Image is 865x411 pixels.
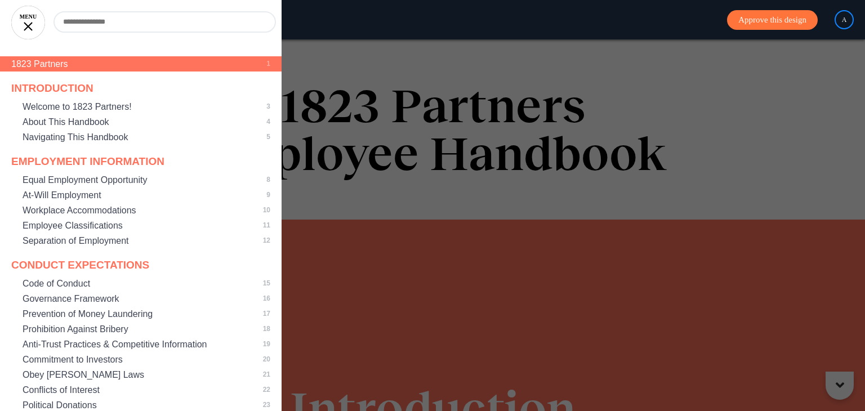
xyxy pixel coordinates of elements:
span: 5 [266,132,270,142]
span: Conflicts of Interest [23,385,100,395]
span: Workplace Accommodations [23,205,136,215]
span: 16 [263,294,270,303]
span: Equal Employment Opportunity [23,175,147,185]
span: Navigating This Handbook [23,132,128,142]
span: Political Donations [23,400,97,410]
span: At-Will Employment [23,190,101,200]
span: About This Handbook [23,117,109,127]
span: Code of Conduct [23,279,90,288]
span: 23 [263,400,270,410]
span: 1 [266,59,270,69]
span: Prohibition Against Bribery [23,324,128,334]
span: 11 [263,221,270,230]
div: A [835,10,854,29]
span: 21 [263,370,270,379]
a: MENU [11,6,45,39]
span: 9 [266,190,270,200]
span: Welcome to 1823 Partners! [23,102,132,111]
span: 4 [266,117,270,127]
span: 18 [263,324,270,334]
span: 15 [263,279,270,288]
span: 19 [263,339,270,349]
span: Separation of Employment [23,236,129,245]
span: 1823 Partners [11,59,68,69]
span: 20 [263,355,270,364]
span: 10 [263,205,270,215]
span: Anti-Trust Practices & Competitive Information [23,339,207,349]
span: Prevention of Money Laundering [23,309,153,319]
span: Commitment to Investors [23,355,123,364]
span: Employee Classifications [23,221,123,230]
span: Governance Framework [23,294,119,303]
span: Obey Insider Trading Laws [23,370,144,379]
button: Approve this design [727,10,818,30]
span: 17 [263,309,270,319]
span: 12 [263,236,270,245]
span: 3 [266,102,270,111]
span: 8 [266,175,270,185]
span: 22 [263,385,270,395]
